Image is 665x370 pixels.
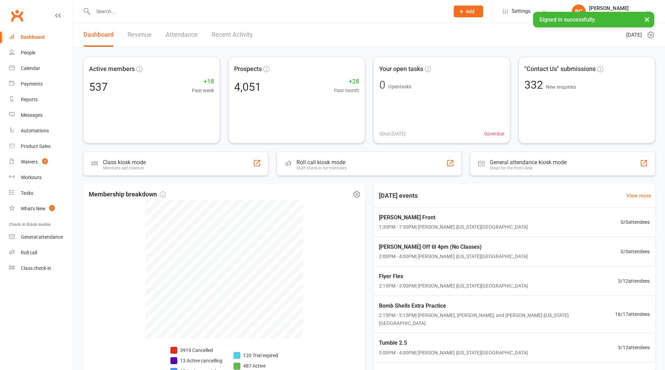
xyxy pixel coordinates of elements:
[379,349,528,356] span: 3:00PM - 4:00PM | [PERSON_NAME] | [US_STATE][GEOGRAPHIC_DATA]
[9,185,73,201] a: Tasks
[103,166,146,170] div: Members self check-in
[379,272,528,281] span: Flyer Flex
[83,23,114,47] a: Dashboard
[9,45,73,61] a: People
[9,92,73,107] a: Reports
[490,159,567,166] div: General attendance kiosk mode
[379,282,528,290] span: 2:15PM - 3:00PM | [PERSON_NAME] | [US_STATE][GEOGRAPHIC_DATA]
[21,159,38,165] div: Waivers
[166,23,198,47] a: Attendance
[618,344,650,351] span: 3 / 12 attendees
[233,352,278,359] li: 120 Trial expired
[21,265,51,271] div: Class check-in
[9,76,73,92] a: Payments
[21,97,38,102] div: Reports
[49,205,55,211] span: 1
[621,218,650,226] span: 0 / 0 attendees
[21,143,51,149] div: Product Sales
[641,12,653,27] button: ×
[466,9,475,14] span: Add
[9,61,73,76] a: Calendar
[127,23,152,47] a: Revenue
[21,234,63,240] div: General attendance
[89,190,166,200] span: Membership breakdown
[21,250,37,255] div: Roll call
[192,87,214,94] span: Past week
[192,77,214,87] span: +18
[9,29,73,45] a: Dashboard
[8,7,26,24] a: Clubworx
[170,357,222,364] li: 13 Active cancelling
[379,301,615,310] span: Bomb Shells Extra Practice
[334,77,359,87] span: +28
[388,84,411,89] span: Open tasks
[572,5,586,18] div: BC
[589,11,629,18] div: Coastal All-Stars
[589,5,629,11] div: [PERSON_NAME]
[21,128,49,133] div: Automations
[21,81,43,87] div: Payments
[615,310,650,318] span: 16 / 17 attendees
[379,213,528,222] span: [PERSON_NAME] Front
[539,16,596,23] span: Signed in successfully.
[379,338,528,347] span: Tumble 2.5
[379,79,385,90] div: 0
[379,64,423,74] span: Your open tasks
[512,3,531,19] span: Settings
[21,190,33,196] div: Tasks
[546,84,576,90] span: New enquiries
[296,166,347,170] div: Staff check-in for members
[21,50,35,55] div: People
[484,130,504,138] span: 0 overdue
[21,34,45,40] div: Dashboard
[9,139,73,154] a: Product Sales
[21,206,46,211] div: What's New
[9,123,73,139] a: Automations
[21,112,43,118] div: Messages
[89,64,135,74] span: Active members
[9,170,73,185] a: Workouts
[21,65,40,71] div: Calendar
[9,245,73,261] a: Roll call
[212,23,253,47] a: Recent Activity
[9,107,73,123] a: Messages
[91,7,445,16] input: Search...
[9,154,73,170] a: Waivers 2
[9,261,73,276] a: Class kiosk mode
[21,175,42,180] div: Workouts
[234,64,262,74] span: Prospects
[379,243,528,252] span: [PERSON_NAME] Off til 4pm (No Classes)
[170,346,222,354] li: 3919 Cancelled
[89,81,108,92] div: 537
[233,362,278,370] li: 487 Active
[103,159,146,166] div: Class kiosk mode
[9,229,73,245] a: General attendance kiosk mode
[490,166,567,170] div: Great for the front desk
[379,311,615,327] span: 2:15PM - 5:15PM | [PERSON_NAME], [PERSON_NAME], and [PERSON_NAME] | [US_STATE][GEOGRAPHIC_DATA]
[334,87,359,94] span: Past month
[621,248,650,255] span: 0 / 0 attendees
[373,190,423,202] h3: [DATE] events
[524,78,546,91] span: 332
[296,159,347,166] div: Roll call kiosk mode
[379,130,406,138] span: 0 Due [DATE]
[524,64,596,74] span: "Contact Us" submissions
[379,253,528,260] span: 2:00PM - 4:00PM | [PERSON_NAME] | [US_STATE][GEOGRAPHIC_DATA]
[9,201,73,217] a: What's New1
[454,6,483,17] button: Add
[42,158,48,164] span: 2
[626,31,642,39] span: [DATE]
[379,223,528,231] span: 1:30PM - 7:30PM | [PERSON_NAME] | [US_STATE][GEOGRAPHIC_DATA]
[234,81,261,92] div: 4,051
[618,277,650,285] span: 3 / 12 attendees
[626,192,651,200] a: View more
